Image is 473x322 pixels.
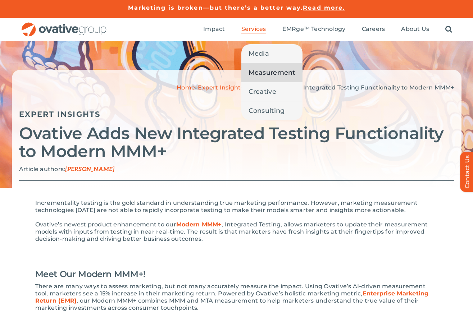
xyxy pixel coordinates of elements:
[19,110,101,119] a: Expert Insights
[249,49,269,59] span: Media
[282,26,346,33] a: EMRge™ Technology
[303,4,345,11] a: Read more.
[241,63,303,82] a: Measurement
[241,26,266,33] a: Services
[19,124,454,160] h2: Ovative Adds New Integrated Testing Functionality to Modern MMM+
[247,84,454,91] span: Ovative Adds New Integrated Testing Functionality to Modern MMM+
[249,106,285,116] span: Consulting
[35,283,429,311] span: There are many ways to assess marketing, but not many accurately measure the impact. Using Ovativ...
[241,82,303,101] a: Creative
[176,221,222,228] a: Modern MMM+
[249,87,276,97] span: Creative
[203,26,225,33] a: Impact
[241,44,303,63] a: Media
[241,101,303,120] a: Consulting
[445,26,452,33] a: Search
[362,26,385,33] a: Careers
[35,199,438,214] p: Incrementality testing is the gold standard in understanding true marketing performance. However,...
[203,18,452,41] nav: Menu
[198,84,244,91] a: Expert Insights
[35,266,438,283] h2: Meet Our Modern MMM+!
[65,166,114,173] span: [PERSON_NAME]
[128,4,303,11] a: Marketing is broken—but there’s a better way.
[177,84,195,91] a: Home
[401,26,429,33] a: About Us
[21,22,107,28] a: OG_Full_horizontal_RGB
[19,166,454,173] p: Article authors:
[35,290,429,304] a: Enterprise Marketing Return (EMR)
[249,68,295,78] span: Measurement
[35,221,438,243] p: Ovative’s newest product enhancement to our , Integrated Testing, allows marketers to update thei...
[177,84,454,91] span: » »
